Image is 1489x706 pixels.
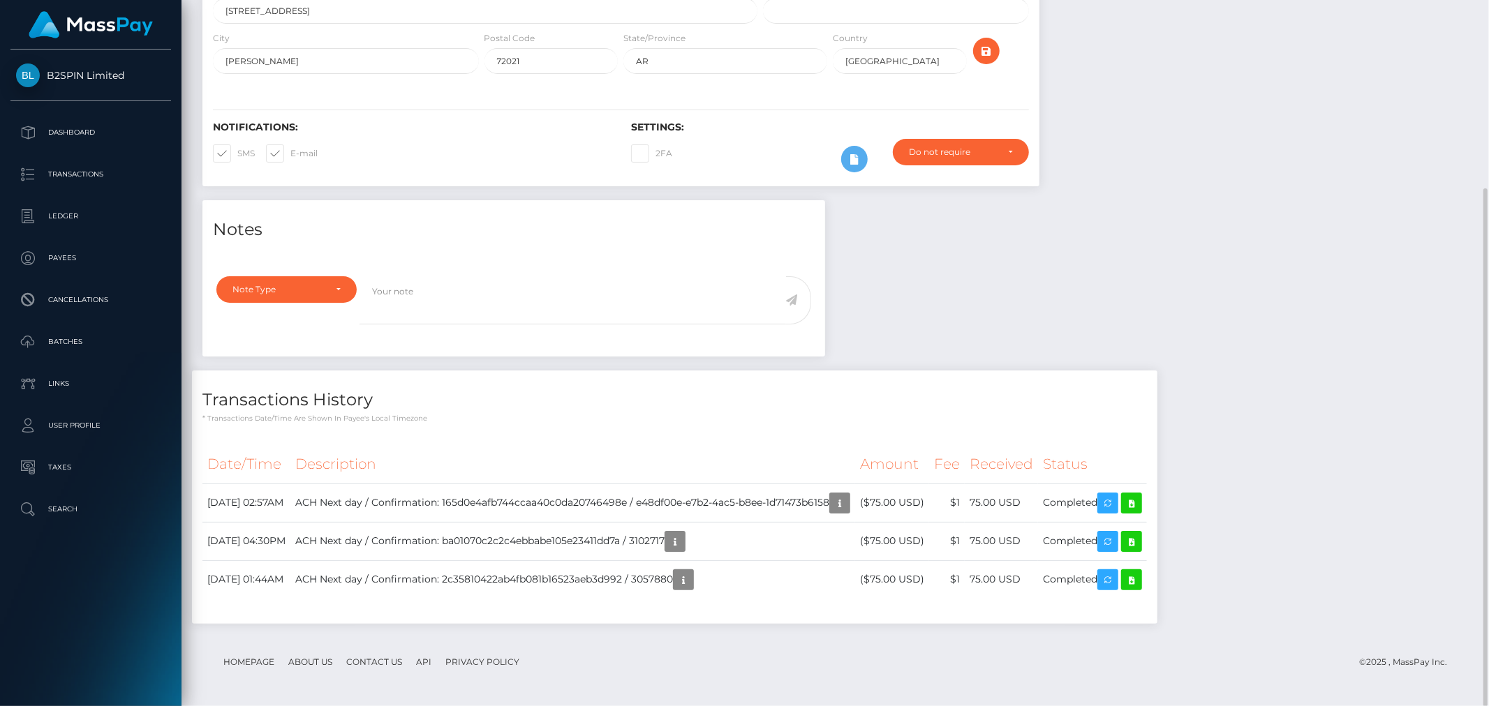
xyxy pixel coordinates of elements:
[484,32,535,45] label: Postal Code
[965,522,1038,560] td: 75.00 USD
[216,276,357,303] button: Note Type
[16,457,165,478] p: Taxes
[965,483,1038,522] td: 75.00 USD
[202,522,290,560] td: [DATE] 04:30PM
[929,483,965,522] td: $1
[202,560,290,599] td: [DATE] 01:44AM
[10,115,171,150] a: Dashboard
[266,144,318,163] label: E-mail
[855,445,929,483] th: Amount
[290,483,855,522] td: ACH Next day / Confirmation: 165d0e4afb744ccaa40c0da20746498e / e48df00e-e7b2-4ac5-b8ee-1d71473b6158
[213,121,610,133] h6: Notifications:
[965,560,1038,599] td: 75.00 USD
[29,11,153,38] img: MassPay Logo
[10,408,171,443] a: User Profile
[929,522,965,560] td: $1
[440,651,525,673] a: Privacy Policy
[290,445,855,483] th: Description
[410,651,437,673] a: API
[833,32,868,45] label: Country
[16,331,165,352] p: Batches
[1038,560,1147,599] td: Completed
[213,32,230,45] label: City
[16,206,165,227] p: Ledger
[10,366,171,401] a: Links
[10,324,171,359] a: Batches
[283,651,338,673] a: About Us
[202,413,1147,423] p: * Transactions date/time are shown in payee's local timezone
[855,560,929,599] td: ($75.00 USD)
[16,373,165,394] p: Links
[855,522,929,560] td: ($75.00 USD)
[623,32,686,45] label: State/Province
[631,121,1028,133] h6: Settings:
[10,69,171,82] span: B2SPIN Limited
[10,283,171,317] a: Cancellations
[855,483,929,522] td: ($75.00 USD)
[1359,654,1458,670] div: © 2025 , MassPay Inc.
[16,122,165,143] p: Dashboard
[213,218,815,242] h4: Notes
[218,651,280,673] a: Homepage
[290,522,855,560] td: ACH Next day / Confirmation: ba01070c2c2c4ebbabe105e23411dd7a / 3102717
[965,445,1038,483] th: Received
[10,199,171,234] a: Ledger
[929,445,965,483] th: Fee
[290,560,855,599] td: ACH Next day / Confirmation: 2c35810422ab4fb081b16523aeb3d992 / 3057880
[16,290,165,310] p: Cancellations
[202,483,290,522] td: [DATE] 02:57AM
[631,144,672,163] label: 2FA
[341,651,408,673] a: Contact Us
[10,492,171,527] a: Search
[16,164,165,185] p: Transactions
[909,147,997,158] div: Do not require
[10,241,171,276] a: Payees
[232,284,325,295] div: Note Type
[10,157,171,192] a: Transactions
[1038,522,1147,560] td: Completed
[1038,483,1147,522] td: Completed
[202,388,1147,412] h4: Transactions History
[16,248,165,269] p: Payees
[16,63,40,87] img: B2SPIN Limited
[893,139,1029,165] button: Do not require
[213,144,255,163] label: SMS
[16,499,165,520] p: Search
[1038,445,1147,483] th: Status
[202,445,290,483] th: Date/Time
[929,560,965,599] td: $1
[16,415,165,436] p: User Profile
[10,450,171,485] a: Taxes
